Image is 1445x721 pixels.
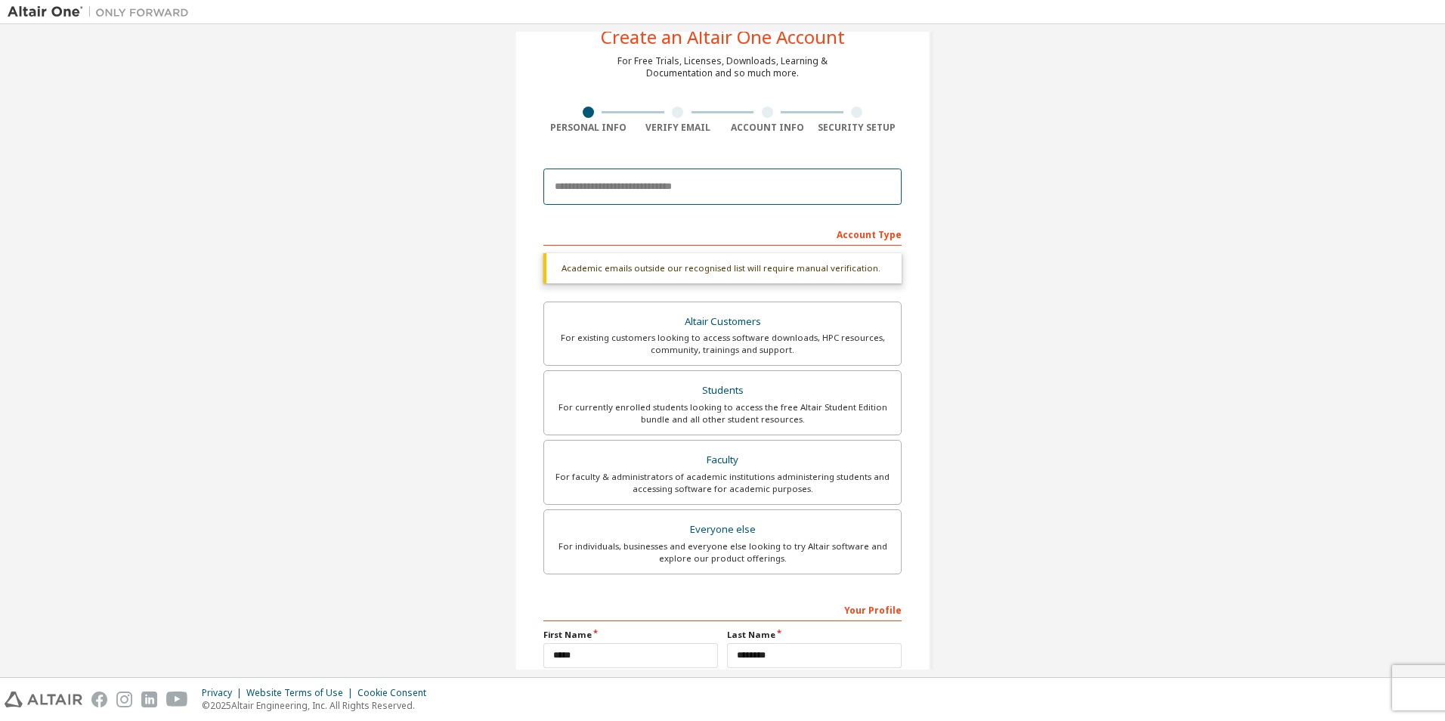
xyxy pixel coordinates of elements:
[116,692,132,707] img: instagram.svg
[543,221,902,246] div: Account Type
[202,699,435,712] p: © 2025 Altair Engineering, Inc. All Rights Reserved.
[722,122,812,134] div: Account Info
[617,55,828,79] div: For Free Trials, Licenses, Downloads, Learning & Documentation and so much more.
[633,122,723,134] div: Verify Email
[543,597,902,621] div: Your Profile
[543,253,902,283] div: Academic emails outside our recognised list will require manual verification.
[5,692,82,707] img: altair_logo.svg
[357,687,435,699] div: Cookie Consent
[553,332,892,356] div: For existing customers looking to access software downloads, HPC resources, community, trainings ...
[91,692,107,707] img: facebook.svg
[8,5,196,20] img: Altair One
[246,687,357,699] div: Website Terms of Use
[553,450,892,471] div: Faculty
[553,311,892,333] div: Altair Customers
[553,540,892,565] div: For individuals, businesses and everyone else looking to try Altair software and explore our prod...
[543,122,633,134] div: Personal Info
[141,692,157,707] img: linkedin.svg
[601,28,845,46] div: Create an Altair One Account
[166,692,188,707] img: youtube.svg
[553,380,892,401] div: Students
[812,122,902,134] div: Security Setup
[553,401,892,425] div: For currently enrolled students looking to access the free Altair Student Edition bundle and all ...
[553,471,892,495] div: For faculty & administrators of academic institutions administering students and accessing softwa...
[543,629,718,641] label: First Name
[553,519,892,540] div: Everyone else
[202,687,246,699] div: Privacy
[727,629,902,641] label: Last Name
